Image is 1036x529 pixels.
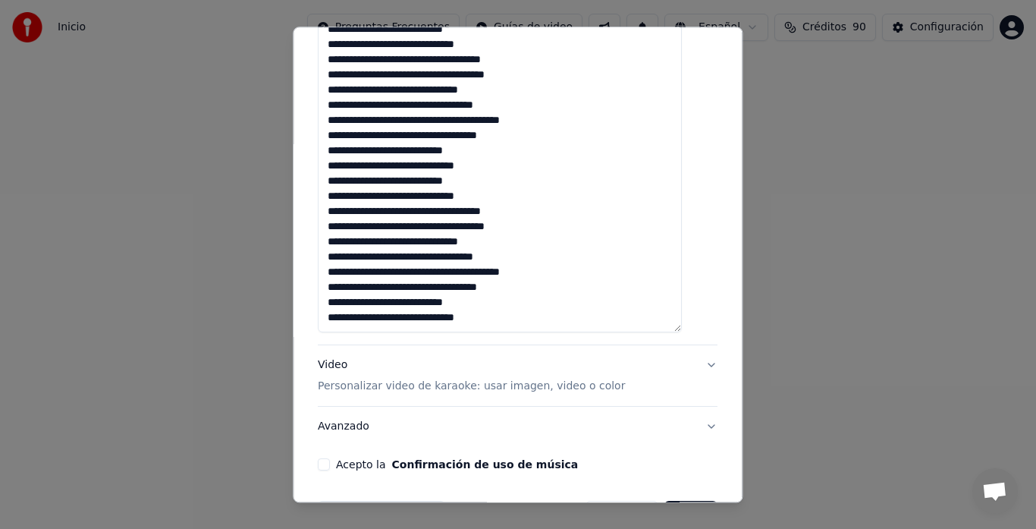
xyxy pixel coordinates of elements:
[664,502,717,529] button: Crear
[392,460,579,471] button: Acepto la
[318,379,625,395] p: Personalizar video de karaoke: usar imagen, video o color
[318,408,717,447] button: Avanzado
[586,502,659,529] button: Cancelar
[318,358,625,395] div: Video
[336,460,578,471] label: Acepto la
[318,346,717,407] button: VideoPersonalizar video de karaoke: usar imagen, video o color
